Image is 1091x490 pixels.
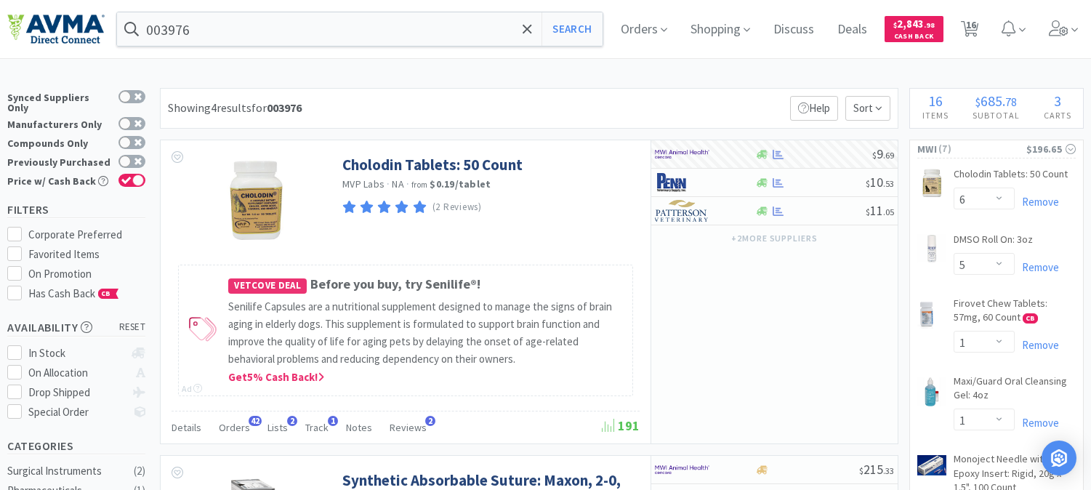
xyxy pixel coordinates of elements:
h5: Availability [7,319,145,336]
p: Senilife Capsules are a nutritional supplement designed to manage the signs of brain aging in eld... [228,298,625,368]
img: 2f7751e0bef24510b0033b47b99fed39_617033.png [917,300,936,329]
h4: Items [910,108,960,122]
a: Deals [832,23,873,36]
div: Previously Purchased [7,155,111,167]
span: CB [1023,314,1037,323]
span: $ [866,178,870,189]
span: 215 [859,461,894,478]
div: Favorited Items [28,246,146,263]
a: Remove [1015,416,1059,430]
span: Cash Back [893,33,935,42]
span: Vetcove Deal [228,278,307,294]
a: Firovet Chew Tablets: 57mg, 60 Count CB [954,297,1076,331]
span: NA [392,177,404,190]
strong: $0.19 / tablet [430,177,491,190]
span: 78 [1005,95,1017,109]
span: . 69 [883,150,894,161]
span: 2,843 [893,17,935,31]
strong: 003976 [267,100,302,115]
img: f5e969b455434c6296c6d81ef179fa71_3.png [655,200,709,222]
img: ae8da10b33c6415ba0c0eb5a244a3bac_138458.jpeg [208,155,302,249]
span: Has Cash Back [28,286,119,300]
span: $ [975,95,981,109]
div: Open Intercom Messenger [1042,441,1076,475]
div: Compounds Only [7,136,111,148]
h5: Filters [7,201,145,218]
span: for [251,100,302,115]
span: $ [872,150,877,161]
span: Details [172,421,201,434]
button: Search [542,12,602,46]
span: $ [893,20,897,30]
div: Synced Suppliers Only [7,90,111,113]
span: . 53 [883,178,894,189]
p: (2 Reviews) [432,200,482,215]
span: 2 [287,416,297,426]
div: ( 2 ) [134,462,145,480]
span: Sort [845,96,890,121]
div: Ad [182,382,202,395]
p: Help [790,96,838,121]
span: 685 [981,92,1002,110]
span: · [406,177,409,190]
a: Remove [1015,195,1059,209]
span: 2 [425,416,435,426]
a: 16 [955,25,985,38]
img: f6b2451649754179b5b4e0c70c3f7cb0_2.png [655,143,709,165]
span: $ [859,465,863,476]
span: 1 [328,416,338,426]
span: 42 [249,416,262,426]
div: Drop Shipped [28,384,125,401]
div: Corporate Preferred [28,226,146,244]
h4: Subtotal [960,108,1031,122]
span: Reviews [390,421,427,434]
a: $2,843.98Cash Back [885,9,943,49]
h5: Categories [7,438,145,454]
img: e1133ece90fa4a959c5ae41b0808c578_9.png [655,172,709,193]
a: Remove [1015,260,1059,274]
div: $196.65 [1026,141,1076,157]
span: . 05 [883,206,894,217]
span: 9 [872,145,894,162]
span: Notes [346,421,372,434]
a: Maxi/Guard Oral Cleansing Gel: 4oz [954,374,1076,409]
div: . [960,94,1031,108]
span: $ [866,206,870,217]
span: from [411,180,427,190]
img: e77680b11cc048cd93748b7c361e07d2_7903.png [917,169,946,198]
div: In Stock [28,345,125,362]
h4: Before you buy, try Senilife®! [228,274,625,295]
img: 39c08aed4ffa457eb44ef3b578e8db03_1432.png [917,455,946,475]
a: MVP Labs [342,177,385,190]
div: On Allocation [28,364,125,382]
span: 10 [866,174,894,190]
button: +2more suppliers [724,228,825,249]
a: Discuss [768,23,820,36]
div: Special Order [28,403,125,421]
div: On Promotion [28,265,146,283]
a: Cholodin Tablets: 50 Count [954,167,1068,188]
div: Surgical Instruments [7,462,125,480]
input: Search by item, sku, manufacturer, ingredient, size... [117,12,603,46]
a: Remove [1015,338,1059,352]
span: Orders [219,421,250,434]
a: Cholodin Tablets: 50 Count [342,155,523,174]
img: f6b2451649754179b5b4e0c70c3f7cb0_2.png [655,459,709,481]
span: 16 [928,92,943,110]
img: df83cedb210b45b9a366dbba8c33f8a1_18075.png [917,377,946,406]
span: 191 [602,417,640,434]
div: Price w/ Cash Back [7,174,111,186]
img: 10dc806f6ede43e688124a58f845c9bc_7929.png [917,234,946,263]
span: CB [99,289,113,298]
img: e4e33dab9f054f5782a47901c742baa9_102.png [7,14,105,44]
span: . 98 [924,20,935,30]
a: DMSO Roll On: 3oz [954,233,1033,253]
span: 11 [866,202,894,219]
span: Get 5 % Cash Back! [228,370,324,384]
div: Showing 4 results [168,99,302,118]
div: Manufacturers Only [7,117,111,129]
span: Track [305,421,329,434]
span: 3 [1054,92,1061,110]
span: MWI [917,141,937,157]
span: · [387,177,390,190]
